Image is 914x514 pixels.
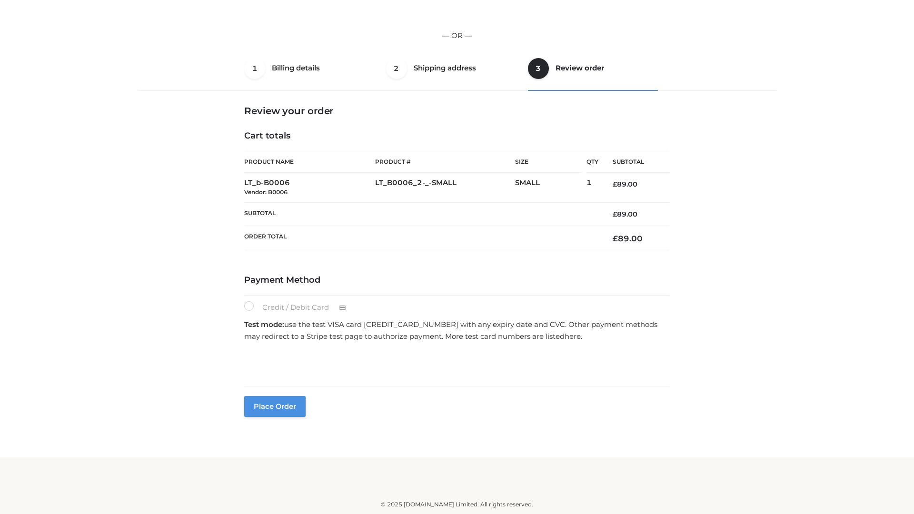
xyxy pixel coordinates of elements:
[244,188,288,196] small: Vendor: B0006
[244,173,375,203] td: LT_b-B0006
[375,151,515,173] th: Product #
[613,234,643,243] bdi: 89.00
[515,151,582,173] th: Size
[244,202,598,226] th: Subtotal
[242,346,668,380] iframe: Secure payment input frame
[244,318,670,343] p: use the test VISA card [CREDIT_CARD_NUMBER] with any expiry date and CVC. Other payment methods m...
[244,301,356,314] label: Credit / Debit Card
[244,320,284,329] strong: Test mode:
[244,151,375,173] th: Product Name
[613,210,617,218] span: £
[141,500,773,509] div: © 2025 [DOMAIN_NAME] Limited. All rights reserved.
[613,234,618,243] span: £
[375,173,515,203] td: LT_B0006_2-_-SMALL
[334,302,351,314] img: Credit / Debit Card
[515,173,586,203] td: SMALL
[565,332,581,341] a: here
[598,151,670,173] th: Subtotal
[141,30,773,42] p: — OR —
[244,226,598,251] th: Order Total
[244,131,670,141] h4: Cart totals
[613,210,637,218] bdi: 89.00
[244,275,670,286] h4: Payment Method
[613,180,637,188] bdi: 89.00
[586,173,598,203] td: 1
[244,396,306,417] button: Place order
[586,151,598,173] th: Qty
[613,180,617,188] span: £
[244,105,670,117] h3: Review your order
